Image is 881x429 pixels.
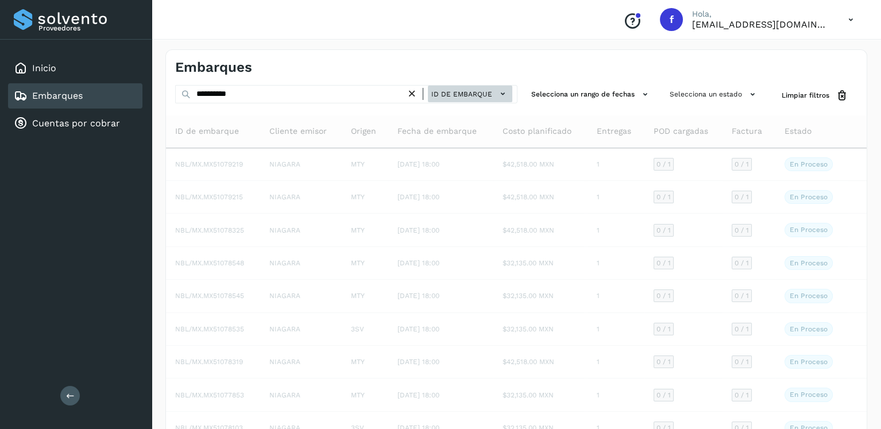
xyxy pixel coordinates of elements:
[665,85,763,104] button: Selecciona un estado
[175,292,244,300] span: NBL/MX.MX51078545
[493,181,588,214] td: $42,518.00 MXN
[32,90,83,101] a: Embarques
[656,392,671,399] span: 0 / 1
[790,160,828,168] p: En proceso
[175,125,239,137] span: ID de embarque
[428,86,512,102] button: ID de embarque
[588,280,644,312] td: 1
[175,160,243,168] span: NBL/MX.MX51079219
[735,161,749,168] span: 0 / 1
[790,292,828,300] p: En proceso
[588,181,644,214] td: 1
[175,391,244,399] span: NBL/MX.MX51077853
[260,313,342,346] td: NIAGARA
[38,24,138,32] p: Proveedores
[656,227,671,234] span: 0 / 1
[8,83,142,109] div: Embarques
[493,280,588,312] td: $32,135.00 MXN
[175,358,243,366] span: NBL/MX.MX51078319
[732,125,762,137] span: Factura
[431,89,492,99] span: ID de embarque
[397,193,439,201] span: [DATE] 18:00
[588,346,644,378] td: 1
[735,260,749,266] span: 0 / 1
[397,292,439,300] span: [DATE] 18:00
[260,247,342,280] td: NIAGARA
[175,226,244,234] span: NBL/MX.MX51078325
[260,378,342,411] td: NIAGARA
[654,125,708,137] span: POD cargadas
[656,260,671,266] span: 0 / 1
[692,19,830,30] p: facturacion@expresssanjavier.com
[493,346,588,378] td: $42,518.00 MXN
[342,247,389,280] td: MTY
[735,392,749,399] span: 0 / 1
[656,161,671,168] span: 0 / 1
[597,125,631,137] span: Entregas
[260,346,342,378] td: NIAGARA
[588,214,644,246] td: 1
[342,378,389,411] td: MTY
[260,214,342,246] td: NIAGARA
[8,56,142,81] div: Inicio
[8,111,142,136] div: Cuentas por cobrar
[493,378,588,411] td: $32,135.00 MXN
[397,259,439,267] span: [DATE] 18:00
[397,226,439,234] span: [DATE] 18:00
[351,125,376,137] span: Origen
[735,358,749,365] span: 0 / 1
[656,326,671,333] span: 0 / 1
[790,226,828,234] p: En proceso
[503,125,571,137] span: Costo planificado
[493,214,588,246] td: $42,518.00 MXN
[175,193,243,201] span: NBL/MX.MX51079215
[588,378,644,411] td: 1
[175,259,244,267] span: NBL/MX.MX51078548
[692,9,830,19] p: Hola,
[493,313,588,346] td: $32,135.00 MXN
[790,391,828,399] p: En proceso
[656,358,671,365] span: 0 / 1
[342,346,389,378] td: MTY
[32,118,120,129] a: Cuentas por cobrar
[656,292,671,299] span: 0 / 1
[588,247,644,280] td: 1
[397,391,439,399] span: [DATE] 18:00
[260,148,342,181] td: NIAGARA
[785,125,812,137] span: Estado
[493,247,588,280] td: $32,135.00 MXN
[397,325,439,333] span: [DATE] 18:00
[260,280,342,312] td: NIAGARA
[790,193,828,201] p: En proceso
[342,280,389,312] td: MTY
[772,85,857,106] button: Limpiar filtros
[735,326,749,333] span: 0 / 1
[588,313,644,346] td: 1
[790,325,828,333] p: En proceso
[790,259,828,267] p: En proceso
[782,90,829,101] span: Limpiar filtros
[342,181,389,214] td: MTY
[397,358,439,366] span: [DATE] 18:00
[493,148,588,181] td: $42,518.00 MXN
[527,85,656,104] button: Selecciona un rango de fechas
[735,227,749,234] span: 0 / 1
[269,125,327,137] span: Cliente emisor
[342,148,389,181] td: MTY
[588,148,644,181] td: 1
[735,194,749,200] span: 0 / 1
[397,125,477,137] span: Fecha de embarque
[397,160,439,168] span: [DATE] 18:00
[175,59,252,76] h4: Embarques
[342,313,389,346] td: 3SV
[32,63,56,74] a: Inicio
[175,325,244,333] span: NBL/MX.MX51078535
[656,194,671,200] span: 0 / 1
[260,181,342,214] td: NIAGARA
[342,214,389,246] td: MTY
[790,358,828,366] p: En proceso
[735,292,749,299] span: 0 / 1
